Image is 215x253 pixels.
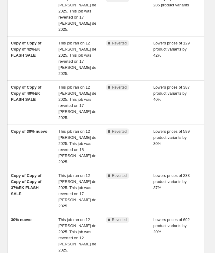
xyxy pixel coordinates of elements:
[112,85,127,90] span: Reverted
[112,217,127,222] span: Reverted
[153,129,190,146] span: Lowers prices of 599 product variants by 30%
[11,217,32,222] span: 30% nuevo
[153,85,190,102] span: Lowers prices of 387 product variants by 40%
[58,129,96,164] span: This job ran on 12 [PERSON_NAME] de 2025. This job was reverted on 18 [PERSON_NAME] de 2025.
[153,41,190,58] span: Lowers prices of 129 product variants by 42%
[112,173,127,178] span: Reverted
[58,41,96,76] span: This job ran on 12 [PERSON_NAME] de 2025. This job was reverted on 17 [PERSON_NAME] de 2025.
[58,217,96,252] span: This job ran on 12 [PERSON_NAME] de 2025. This job was reverted on 12 [PERSON_NAME] de 2025.
[153,173,190,190] span: Lowers prices of 233 product variants by 37%
[11,129,47,134] span: Copy of 30% nuevo
[11,85,41,102] span: Copy of Copy of Copy of 40%EK FLASH SALE
[58,173,96,208] span: This job ran on 12 [PERSON_NAME] de 2025. This job was reverted on 17 [PERSON_NAME] de 2025.
[58,85,96,120] span: This job ran on 12 [PERSON_NAME] de 2025. This job was reverted on 17 [PERSON_NAME] de 2025.
[153,217,190,234] span: Lowers prices of 602 product variants by 20%
[11,41,41,58] span: Copy of Copy of Copy of 42%EK FLASH SALE
[112,41,127,46] span: Reverted
[11,173,41,196] span: Copy of Copy of Copy of Copy of 37%EK FLASH SALE
[112,129,127,134] span: Reverted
